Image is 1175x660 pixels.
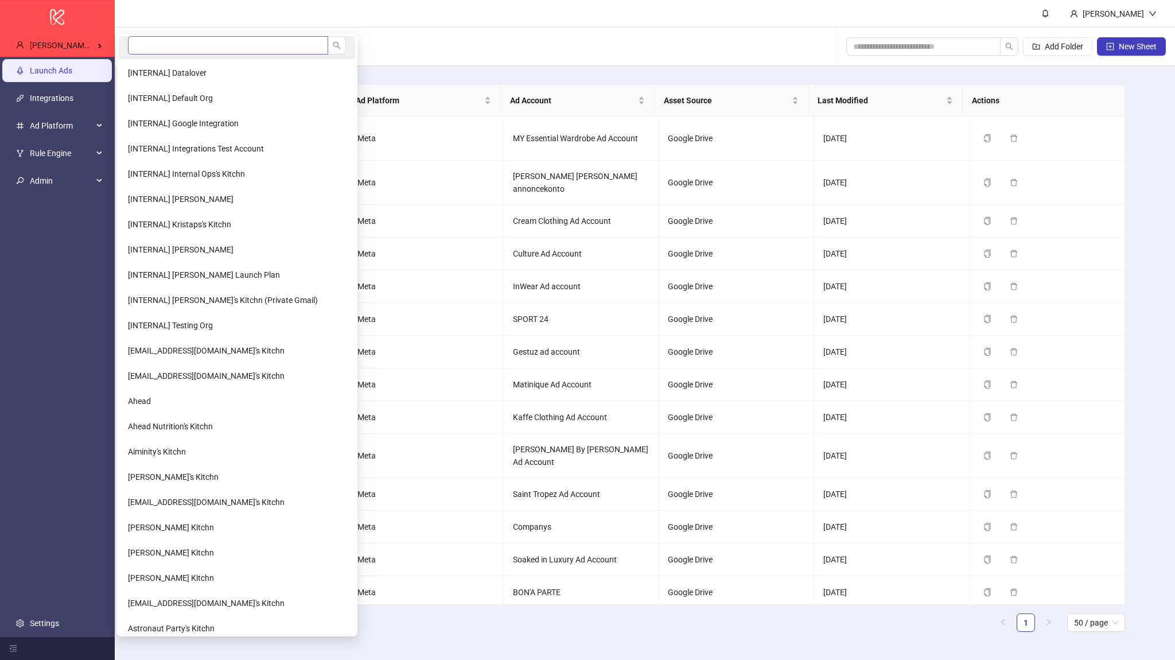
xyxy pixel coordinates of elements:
span: [PERSON_NAME] Kitchn [128,548,214,557]
td: Google Drive [659,161,814,205]
td: [DATE] [814,543,970,576]
span: search [333,41,341,49]
td: Google Drive [659,336,814,368]
span: delete [1010,134,1018,142]
td: Meta [348,117,504,161]
span: menu-fold [9,645,17,653]
button: right [1040,614,1058,632]
td: [DATE] [814,238,970,270]
td: Kaffe Clothing Ad Account [504,401,659,434]
td: [DATE] [814,303,970,336]
span: delete [1010,178,1018,187]
span: [INTERNAL] [PERSON_NAME] Launch Plan [128,270,280,279]
span: delete [1010,315,1018,323]
span: copy [983,282,991,290]
span: delete [1010,523,1018,531]
td: [DATE] [814,368,970,401]
td: Google Drive [659,368,814,401]
td: Google Drive [659,543,814,576]
button: left [994,614,1012,632]
button: Add Folder [1023,37,1092,56]
span: Ahead Nutrition's Kitchn [128,422,213,431]
td: Meta [348,270,504,303]
span: copy [983,134,991,142]
span: Ahead [128,397,151,406]
span: bell [1041,9,1049,17]
div: [PERSON_NAME] [1078,7,1149,20]
td: Google Drive [659,576,814,609]
li: Previous Page [994,614,1012,632]
span: key [16,177,24,185]
a: 1 [1017,614,1034,631]
span: [INTERNAL] [PERSON_NAME]'s Kitchn (Private Gmail) [128,296,318,305]
span: delete [1010,556,1018,564]
span: [INTERNAL] Datalover [128,68,207,77]
span: copy [983,490,991,498]
span: 50 / page [1074,614,1118,631]
td: Meta [348,303,504,336]
span: [INTERNAL] Integrations Test Account [128,144,264,153]
td: Cream Clothing Ad Account [504,205,659,238]
span: Ad Platform [356,94,481,107]
td: [PERSON_NAME] [PERSON_NAME] annoncekonto [504,161,659,205]
td: Meta [348,576,504,609]
td: SPORT 24 [504,303,659,336]
td: [DATE] [814,205,970,238]
th: Ad Platform [347,85,500,117]
td: Meta [348,238,504,270]
span: delete [1010,217,1018,225]
span: fork [16,149,24,157]
td: [DATE] [814,576,970,609]
button: New Sheet [1097,37,1166,56]
span: plus-square [1106,42,1114,51]
td: Meta [348,205,504,238]
td: Meta [348,161,504,205]
span: right [1045,619,1052,626]
span: Astronaut Party's Kitchn [128,624,215,633]
th: Last Modified [808,85,962,117]
span: copy [983,381,991,389]
span: copy [983,348,991,356]
td: [DATE] [814,270,970,303]
span: [PERSON_NAME] Kitchn [128,573,214,583]
span: [INTERNAL] [PERSON_NAME] [128,195,234,204]
td: Meta [348,478,504,511]
span: [EMAIL_ADDRESS][DOMAIN_NAME]'s Kitchn [128,498,285,507]
span: [INTERNAL] [PERSON_NAME] [128,245,234,254]
span: delete [1010,490,1018,498]
span: copy [983,413,991,421]
span: down [1149,10,1157,18]
span: copy [983,452,991,460]
span: left [999,619,1006,626]
td: [PERSON_NAME] By [PERSON_NAME] Ad Account [504,434,659,478]
span: delete [1010,413,1018,421]
th: Ad Account [501,85,655,117]
span: number [16,122,24,130]
span: [INTERNAL] Default Org [128,94,213,103]
div: Page Size [1067,614,1125,632]
th: Actions [963,85,1116,117]
td: Companys [504,511,659,543]
td: Matinique Ad Account [504,368,659,401]
span: delete [1010,250,1018,258]
a: Launch Ads [30,66,72,75]
td: Google Drive [659,478,814,511]
li: Next Page [1040,614,1058,632]
span: [PERSON_NAME]'s Kitchn [128,472,219,482]
td: [DATE] [814,434,970,478]
span: folder-add [1032,42,1040,51]
span: copy [983,178,991,187]
td: InWear Ad account [504,270,659,303]
span: Ad Account [510,94,636,107]
td: Google Drive [659,303,814,336]
span: Add Folder [1045,42,1083,51]
span: [INTERNAL] Google Integration [128,119,239,128]
td: BON'A PARTE [504,576,659,609]
td: Meta [348,336,504,368]
span: copy [983,217,991,225]
span: New Sheet [1119,42,1157,51]
th: Asset Source [655,85,808,117]
span: Rule Engine [30,142,93,165]
span: Admin [30,169,93,192]
span: [INTERNAL] Testing Org [128,321,213,330]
